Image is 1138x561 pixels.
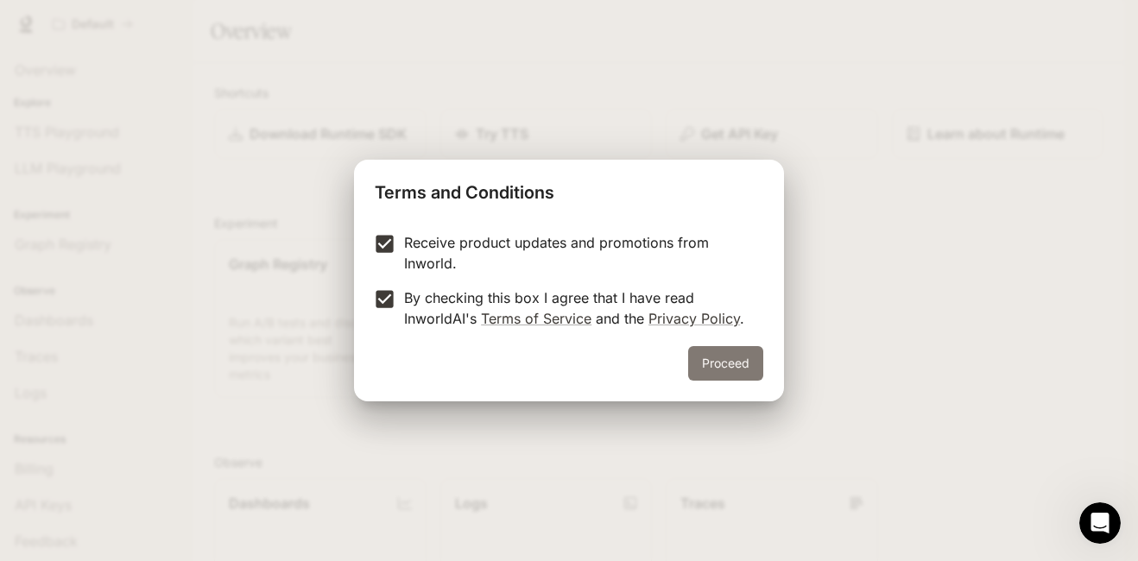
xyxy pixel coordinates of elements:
a: Terms of Service [481,310,591,327]
p: By checking this box I agree that I have read InworldAI's and the . [404,287,749,329]
iframe: Intercom live chat [1079,502,1121,544]
button: Proceed [688,346,763,381]
p: Receive product updates and promotions from Inworld. [404,232,749,274]
a: Privacy Policy [648,310,740,327]
h2: Terms and Conditions [354,160,784,218]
